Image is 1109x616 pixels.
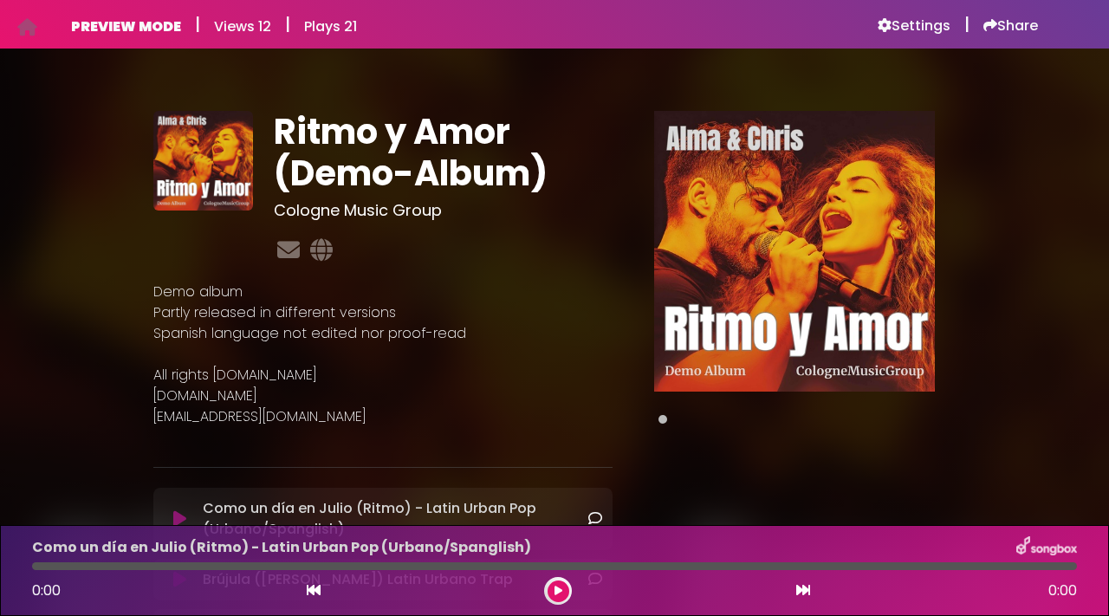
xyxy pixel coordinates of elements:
[654,111,935,392] img: Main Media
[285,14,290,35] h5: |
[1016,536,1077,559] img: songbox-logo-white.png
[983,17,1038,35] a: Share
[153,282,613,302] p: Demo album
[32,537,531,558] p: Como un día en Julio (Ritmo) - Latin Urban Pop (Urbano/Spanglish)
[304,18,357,35] h6: Plays 21
[274,201,613,220] h3: Cologne Music Group
[214,18,271,35] h6: Views 12
[1048,580,1077,601] span: 0:00
[153,386,613,406] p: [DOMAIN_NAME]
[964,14,970,35] h5: |
[153,111,253,211] img: xd7ynZyMQAWXDyEuKIyG
[153,365,613,386] p: All rights [DOMAIN_NAME]
[195,14,200,35] h5: |
[153,406,613,427] p: [EMAIL_ADDRESS][DOMAIN_NAME]
[32,580,61,600] span: 0:00
[203,498,588,540] p: Como un día en Julio (Ritmo) - Latin Urban Pop (Urbano/Spanglish)
[153,302,613,323] p: Partly released in different versions
[878,17,950,35] a: Settings
[71,18,181,35] h6: PREVIEW MODE
[274,111,613,194] h1: Ritmo y Amor (Demo-Album)
[153,323,613,344] p: Spanish language not edited nor proof-read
